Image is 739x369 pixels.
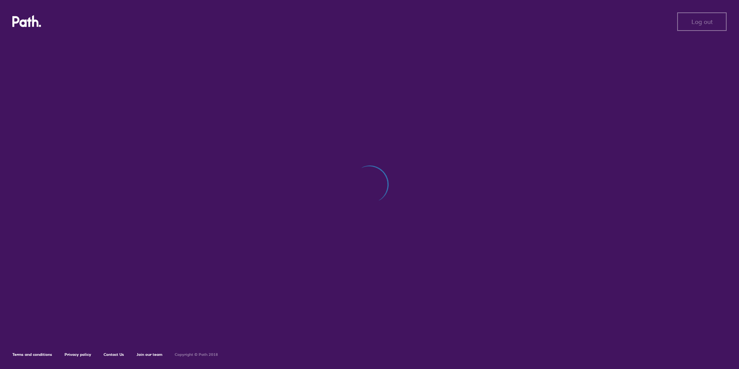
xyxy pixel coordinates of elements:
[65,352,91,357] a: Privacy policy
[12,352,52,357] a: Terms and conditions
[175,352,218,357] h6: Copyright © Path 2018
[104,352,124,357] a: Contact Us
[136,352,162,357] a: Join our team
[691,18,713,25] span: Log out
[677,12,727,31] button: Log out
